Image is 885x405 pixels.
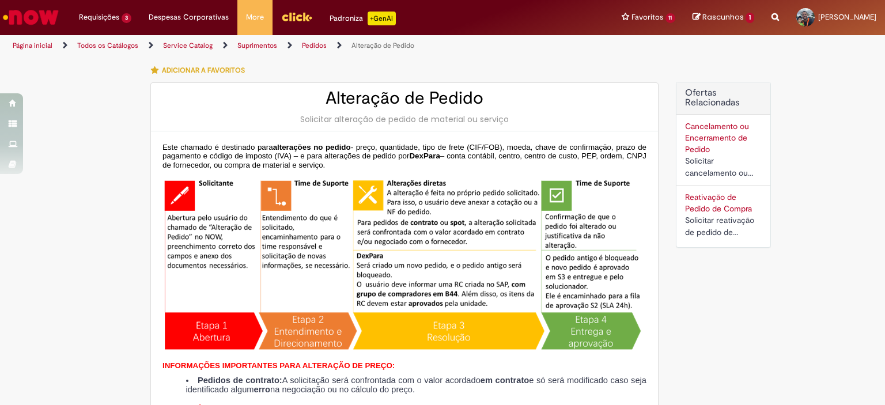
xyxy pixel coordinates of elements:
img: click_logo_yellow_360x200.png [281,8,312,25]
div: Solicitar reativação de pedido de compra cancelado ou bloqueado. [685,214,762,239]
div: Solicitar cancelamento ou encerramento de Pedido. [685,155,762,179]
span: More [246,12,264,23]
span: INFORMAÇÕES IMPORTANTES PARA ALTERAÇÃO DE PREÇO: [162,361,395,370]
span: – conta contábil, centro, centro de custo, PEP, ordem, CNPJ de fornecedor, ou compra de material ... [162,152,646,169]
strong: erro [254,385,271,394]
a: Página inicial [13,41,52,50]
li: A solicitação será confrontada com o valor acordado e só será modificado caso seja identificado a... [186,376,646,394]
a: Rascunhos [693,12,754,23]
span: 1 [746,13,754,23]
span: [PERSON_NAME] [818,12,876,22]
a: Reativação de Pedido de Compra [685,192,752,214]
span: DexPara [409,152,440,160]
div: Solicitar alteração de pedido de material ou serviço [162,113,646,125]
a: Suprimentos [237,41,277,50]
strong: Pedidos de contrato: [198,376,282,385]
p: +GenAi [368,12,396,25]
a: Service Catalog [163,41,213,50]
div: Ofertas Relacionadas [676,82,771,248]
span: alterações no pedido [273,143,351,152]
ul: Trilhas de página [9,35,581,56]
span: - preço, quantidade, tipo de frete (CIF/FOB), moeda, chave de confirmação, prazo de pagamento e c... [162,143,646,161]
span: Rascunhos [702,12,744,22]
a: Todos os Catálogos [77,41,138,50]
span: Despesas Corporativas [149,12,229,23]
span: 11 [665,13,676,23]
h2: Alteração de Pedido [162,89,646,108]
span: Este chamado é destinado para [162,143,273,152]
span: Requisições [79,12,119,23]
button: Adicionar a Favoritos [150,58,251,82]
a: Alteração de Pedido [351,41,414,50]
span: 3 [122,13,131,23]
strong: em contrato [481,376,529,385]
a: Cancelamento ou Encerramento de Pedido [685,121,749,154]
a: Pedidos [302,41,327,50]
h2: Ofertas Relacionadas [685,88,762,108]
div: Padroniza [330,12,396,25]
img: ServiceNow [1,6,60,29]
span: Favoritos [631,12,663,23]
span: Adicionar a Favoritos [162,66,245,75]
